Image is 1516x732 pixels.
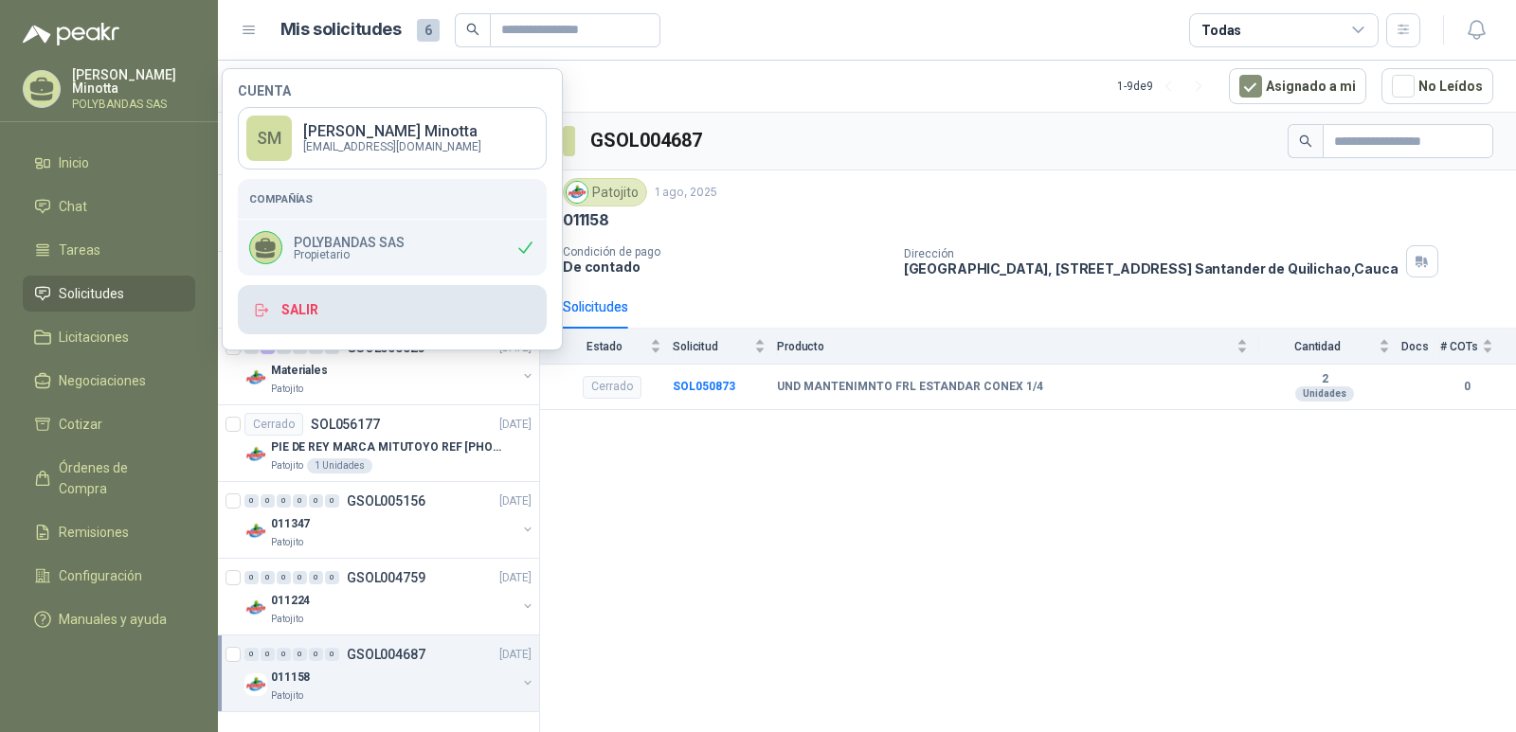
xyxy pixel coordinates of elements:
[271,688,303,704] p: Patojito
[271,669,310,687] p: 011158
[244,494,259,508] div: 0
[271,592,310,610] p: 011224
[238,220,547,276] div: POLYBANDAS SASPropietario
[307,458,372,473] div: 1 Unidades
[271,535,303,550] p: Patojito
[59,370,146,391] span: Negociaciones
[59,283,124,304] span: Solicitudes
[246,116,292,161] div: SM
[904,260,1399,277] p: [GEOGRAPHIC_DATA], [STREET_ADDRESS] Santander de Quilichao , Cauca
[563,296,628,317] div: Solicitudes
[277,571,291,584] div: 0
[1381,68,1493,104] button: No Leídos
[563,245,889,259] p: Condición de pago
[417,19,440,42] span: 6
[1295,386,1354,402] div: Unidades
[23,276,195,312] a: Solicitudes
[244,648,259,661] div: 0
[59,196,87,217] span: Chat
[23,319,195,355] a: Licitaciones
[303,141,481,152] p: [EMAIL_ADDRESS][DOMAIN_NAME]
[347,648,425,661] p: GSOL004687
[271,458,303,473] p: Patojito
[1229,68,1366,104] button: Asignado a mi
[499,646,532,664] p: [DATE]
[23,450,195,507] a: Órdenes de Compra
[673,340,750,353] span: Solicitud
[590,126,705,155] h3: GSOL004687
[23,232,195,268] a: Tareas
[1401,329,1440,364] th: Docs
[583,376,641,399] div: Cerrado
[72,68,195,95] p: [PERSON_NAME] Minotta
[23,363,195,399] a: Negociaciones
[59,609,167,630] span: Manuales y ayuda
[261,494,275,508] div: 0
[499,416,532,434] p: [DATE]
[777,340,1233,353] span: Producto
[347,571,425,584] p: GSOL004759
[563,259,889,275] p: De contado
[563,210,609,230] p: 011158
[271,438,507,456] p: PIE DE REY MARCA MITUTOYO REF [PHONE_NUMBER]
[23,23,119,45] img: Logo peakr
[293,571,307,584] div: 0
[325,571,339,584] div: 0
[499,569,532,587] p: [DATE]
[466,23,479,36] span: search
[23,601,195,637] a: Manuales y ayuda
[1259,372,1390,387] b: 2
[59,240,100,260] span: Tareas
[23,188,195,224] a: Chat
[244,443,267,466] img: Company Logo
[72,98,195,110] p: POLYBANDAS SAS
[261,571,275,584] div: 0
[218,405,539,482] a: CerradoSOL056177[DATE] Company LogoPIE DE REY MARCA MITUTOYO REF [PHONE_NUMBER]Patojito1 Unidades
[309,494,323,508] div: 0
[293,648,307,661] div: 0
[1201,20,1241,41] div: Todas
[271,612,303,627] p: Patojito
[777,380,1043,395] b: UND MANTENIMNTO FRL ESTANDAR CONEX 1/4
[244,597,267,619] img: Company Logo
[244,571,259,584] div: 0
[655,184,717,202] p: 1 ago, 2025
[563,178,647,206] div: Patojito
[673,380,735,393] a: SOL050873
[347,494,425,508] p: GSOL005156
[777,329,1259,364] th: Producto
[244,520,267,543] img: Company Logo
[59,152,89,173] span: Inicio
[309,571,323,584] div: 0
[347,341,425,354] p: GSOL005523
[303,124,481,139] p: [PERSON_NAME] Minotta
[244,336,535,397] a: 0 3 0 0 0 0 GSOL005523[DATE] Company LogoMaterialesPatojito
[1117,71,1214,101] div: 1 - 9 de 9
[23,558,195,594] a: Configuración
[673,329,777,364] th: Solicitud
[244,366,267,389] img: Company Logo
[325,648,339,661] div: 0
[325,494,339,508] div: 0
[238,84,547,98] h4: Cuenta
[59,327,129,348] span: Licitaciones
[238,107,547,170] a: SM[PERSON_NAME] Minotta[EMAIL_ADDRESS][DOMAIN_NAME]
[311,418,380,431] p: SOL056177
[59,457,177,499] span: Órdenes de Compra
[23,406,195,442] a: Cotizar
[1440,329,1516,364] th: # COTs
[23,145,195,181] a: Inicio
[294,249,405,260] span: Propietario
[244,566,535,627] a: 0 0 0 0 0 0 GSOL004759[DATE] Company Logo011224Patojito
[1440,340,1478,353] span: # COTs
[1440,378,1493,396] b: 0
[244,643,535,704] a: 0 0 0 0 0 0 GSOL004687[DATE] Company Logo011158Patojito
[271,515,310,533] p: 011347
[244,490,535,550] a: 0 0 0 0 0 0 GSOL005156[DATE] Company Logo011347Patojito
[277,494,291,508] div: 0
[293,494,307,508] div: 0
[294,236,405,249] p: POLYBANDAS SAS
[244,673,267,696] img: Company Logo
[280,16,402,44] h1: Mis solicitudes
